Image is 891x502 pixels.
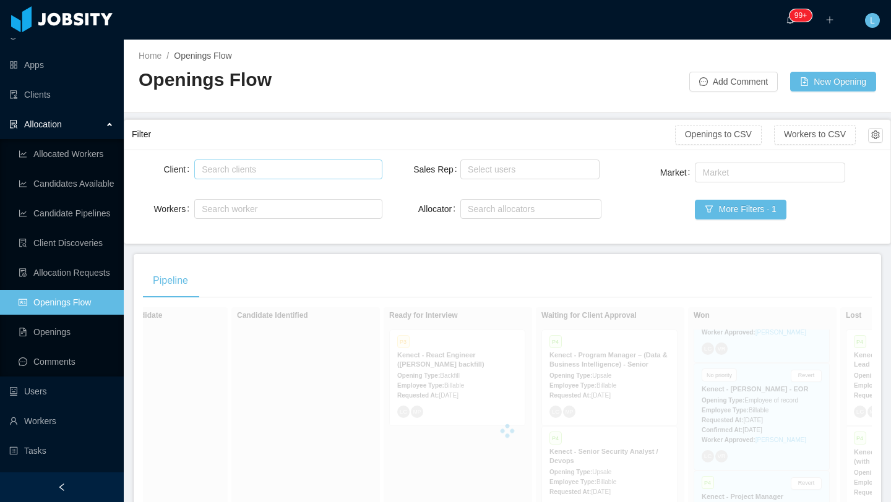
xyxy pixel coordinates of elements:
button: Openings to CSV [675,125,762,145]
button: icon: filterMore Filters · 1 [695,200,786,219]
a: icon: line-chartCandidate Pipelines [19,201,114,226]
sup: 115 [790,9,812,22]
a: icon: userWorkers [9,409,114,433]
a: icon: line-chartAllocated Workers [19,142,114,166]
span: / [166,51,169,61]
span: L [870,13,875,28]
span: Openings Flow [174,51,231,61]
label: Client [163,164,194,174]
label: Allocator [418,204,460,214]
div: Market [702,166,832,179]
label: Market [660,168,695,177]
input: Client [198,162,205,177]
button: icon: setting [868,128,883,143]
h2: Openings Flow [139,67,507,93]
a: icon: line-chartCandidates Available [19,171,114,196]
span: Allocation [24,119,62,129]
a: icon: messageComments [19,349,114,374]
a: icon: auditClients [9,82,114,107]
button: icon: messageAdd Comment [689,72,778,91]
input: Allocator [464,202,471,216]
i: icon: plus [825,15,834,24]
div: Filter [132,123,675,146]
input: Sales Rep [464,162,471,177]
i: icon: bell [786,15,794,24]
button: Workers to CSV [774,125,856,145]
label: Workers [153,204,194,214]
a: icon: appstoreApps [9,53,114,77]
a: icon: file-doneAllocation Requests [19,260,114,285]
div: Search worker [202,203,363,215]
a: icon: file-searchClient Discoveries [19,231,114,255]
a: icon: robotUsers [9,379,114,404]
div: Select users [468,163,587,176]
label: Sales Rep [413,164,462,174]
div: Search allocators [468,203,588,215]
i: icon: solution [9,120,18,129]
input: Workers [198,202,205,216]
div: Pipeline [143,263,198,298]
a: icon: idcardOpenings Flow [19,290,114,315]
a: icon: file-textOpenings [19,320,114,344]
a: Home [139,51,161,61]
div: Search clients [202,163,369,176]
input: Market [699,165,705,180]
a: icon: profileTasks [9,438,114,463]
button: icon: file-addNew Opening [790,72,876,91]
